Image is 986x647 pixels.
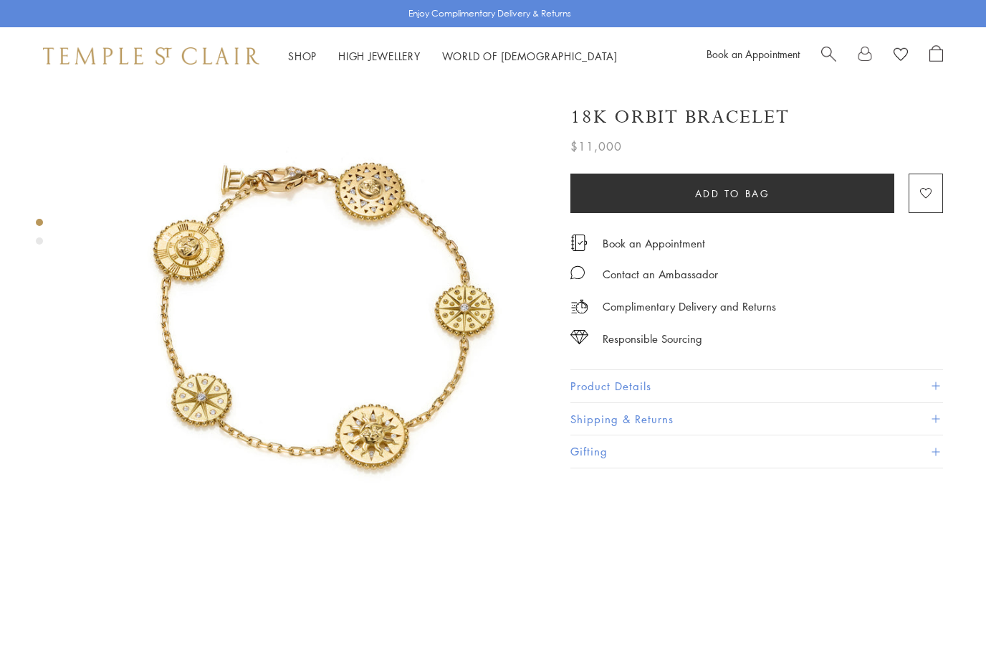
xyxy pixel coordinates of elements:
[603,265,718,283] div: Contact an Ambassador
[288,49,317,63] a: ShopShop
[93,85,549,541] img: 18K Orbit Bracelet
[707,47,800,61] a: Book an Appointment
[570,298,588,316] img: icon_delivery.svg
[408,6,571,21] p: Enjoy Complimentary Delivery & Returns
[570,105,790,130] h1: 18K Orbit Bracelet
[338,49,421,63] a: High JewelleryHigh Jewellery
[288,47,618,65] nav: Main navigation
[570,330,588,344] img: icon_sourcing.svg
[570,435,943,468] button: Gifting
[570,265,585,280] img: MessageIcon-01_2.svg
[603,235,705,251] a: Book an Appointment
[695,186,770,202] span: Add to bag
[570,403,943,435] button: Shipping & Returns
[894,45,908,67] a: View Wishlist
[43,47,259,65] img: Temple St. Clair
[570,174,894,213] button: Add to bag
[603,298,776,316] p: Complimentary Delivery and Returns
[929,45,943,67] a: Open Shopping Bag
[821,45,836,67] a: Search
[570,370,943,402] button: Product Details
[570,235,588,251] img: icon_appointment.svg
[603,330,702,348] div: Responsible Sourcing
[442,49,618,63] a: World of [DEMOGRAPHIC_DATA]World of [DEMOGRAPHIC_DATA]
[36,215,43,256] div: Product gallery navigation
[570,137,622,156] span: $11,000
